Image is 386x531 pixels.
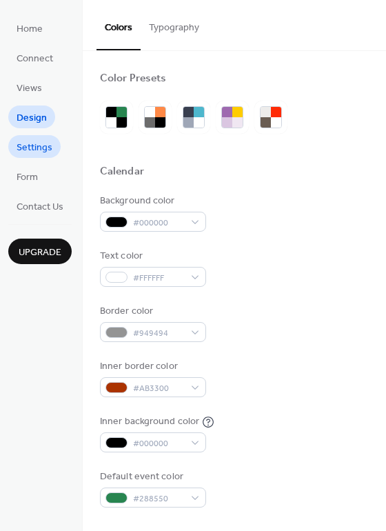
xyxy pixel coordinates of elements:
[8,165,46,188] a: Form
[17,81,42,96] span: Views
[100,359,203,374] div: Inner border color
[8,76,50,99] a: Views
[100,249,203,263] div: Text color
[17,170,38,185] span: Form
[100,304,203,319] div: Border color
[8,17,51,39] a: Home
[133,271,184,285] span: #FFFFFF
[8,194,72,217] a: Contact Us
[8,135,61,158] a: Settings
[100,414,199,429] div: Inner background color
[133,381,184,396] span: #AB3300
[100,470,203,484] div: Default event color
[133,492,184,506] span: #288550
[100,194,203,208] div: Background color
[17,22,43,37] span: Home
[17,200,63,214] span: Contact Us
[100,165,144,179] div: Calendar
[133,437,184,451] span: #000000
[8,106,55,128] a: Design
[19,246,61,260] span: Upgrade
[8,239,72,264] button: Upgrade
[133,216,184,230] span: #000000
[8,46,61,69] a: Connect
[17,111,47,126] span: Design
[133,326,184,341] span: #949494
[17,52,53,66] span: Connect
[17,141,52,155] span: Settings
[100,72,166,86] div: Color Presets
